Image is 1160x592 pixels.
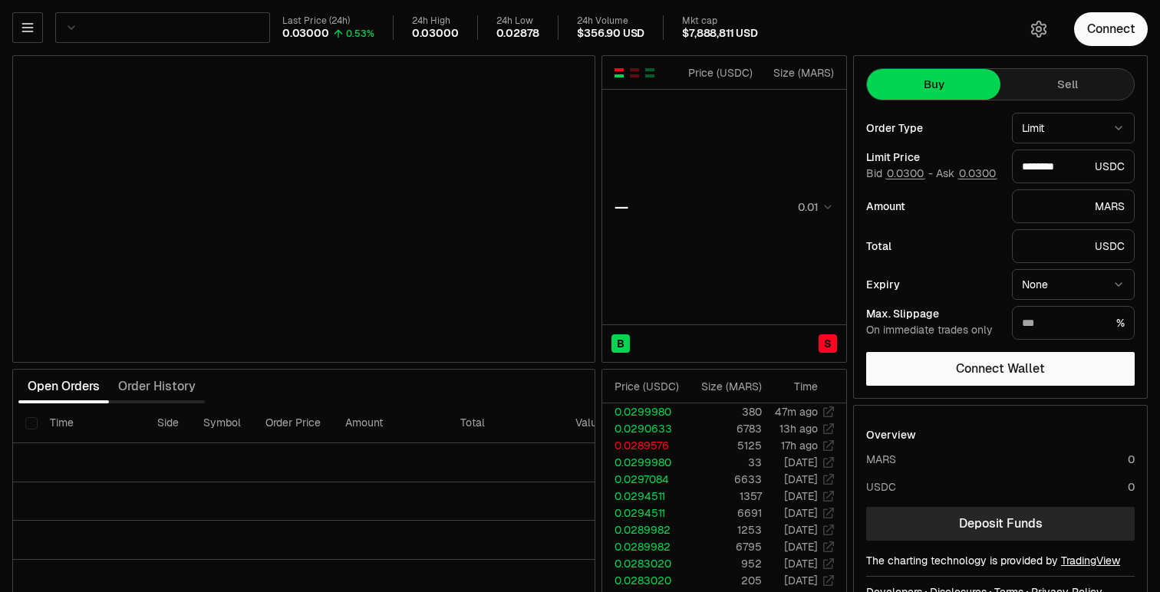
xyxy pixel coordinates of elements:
div: USDC [1012,150,1135,183]
span: Ask [936,167,997,181]
button: Show Buy and Sell Orders [613,67,625,79]
div: Price ( USDC ) [615,379,684,394]
div: Total [866,241,1000,252]
div: 0.03000 [282,27,329,41]
button: Select all [25,417,38,429]
td: 5125 [684,437,763,454]
div: Size ( MARS ) [766,65,834,81]
div: Expiry [866,279,1000,290]
div: 0.53% [346,28,374,40]
time: [DATE] [784,523,818,537]
div: USDC [866,479,896,495]
td: 33 [684,454,763,471]
div: 0 [1128,452,1135,467]
time: 47m ago [775,405,818,419]
div: MARS [1012,189,1135,223]
th: Amount [333,403,448,443]
time: [DATE] [784,489,818,503]
div: Max. Slippage [866,308,1000,319]
td: 0.0289576 [602,437,684,454]
button: Limit [1012,113,1135,143]
td: 0.0289982 [602,538,684,555]
button: Order History [109,371,205,402]
th: Order Price [253,403,333,443]
time: 13h ago [779,422,818,436]
div: 24h Low [496,15,540,27]
th: Total [448,403,563,443]
button: 0.0300 [957,167,997,179]
td: 0.0290633 [602,420,684,437]
button: Buy [867,69,1000,100]
button: Show Sell Orders Only [628,67,641,79]
td: 0.0294511 [602,505,684,521]
a: TradingView [1061,554,1120,567]
div: Price ( USDC ) [684,65,753,81]
td: 0.0299980 [602,403,684,420]
button: None [1012,269,1135,300]
div: 0 [1128,479,1135,495]
td: 380 [684,403,763,420]
div: Time [775,379,818,394]
div: — [615,196,628,218]
div: MARS [866,452,896,467]
td: 6783 [684,420,763,437]
th: Value [563,403,615,443]
span: Bid - [866,167,933,181]
div: On immediate trades only [866,324,1000,337]
td: 0.0294511 [602,488,684,505]
div: Overview [866,427,916,442]
button: 0.0300 [885,167,925,179]
th: Side [145,403,191,443]
td: 0.0299980 [602,454,684,471]
div: $7,888,811 USD [682,27,757,41]
div: Last Price (24h) [282,15,374,27]
td: 205 [684,572,763,589]
time: [DATE] [784,472,818,486]
td: 0.0283020 [602,572,684,589]
button: Open Orders [18,371,109,402]
button: Connect [1074,12,1148,46]
div: 0.03000 [412,27,459,41]
th: Time [38,403,145,443]
div: Order Type [866,123,1000,133]
div: Size ( MARS ) [697,379,762,394]
div: Amount [866,201,1000,212]
td: 6633 [684,471,763,488]
time: [DATE] [784,540,818,554]
button: Show Buy Orders Only [644,67,656,79]
iframe: Financial Chart [13,56,595,362]
time: [DATE] [784,557,818,571]
div: Mkt cap [682,15,757,27]
div: % [1012,306,1135,340]
button: 0.01 [793,198,834,216]
td: 6795 [684,538,763,555]
time: [DATE] [784,456,818,469]
div: 24h High [412,15,459,27]
td: 1253 [684,521,763,538]
div: 24h Volume [577,15,644,27]
td: 952 [684,555,763,572]
div: USDC [1012,229,1135,263]
a: Deposit Funds [866,507,1135,541]
td: 6691 [684,505,763,521]
td: 0.0289982 [602,521,684,538]
div: 0.02878 [496,27,540,41]
div: Limit Price [866,152,1000,163]
td: 1357 [684,488,763,505]
td: 0.0283020 [602,555,684,572]
button: Sell [1000,69,1134,100]
time: [DATE] [784,506,818,520]
time: 17h ago [781,439,818,452]
div: $356.90 USD [577,27,644,41]
span: S [824,336,832,351]
span: B [617,336,624,351]
td: 0.0297084 [602,471,684,488]
time: [DATE] [784,574,818,587]
button: Connect Wallet [866,352,1135,386]
div: The charting technology is provided by [866,553,1135,568]
th: Symbol [191,403,253,443]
